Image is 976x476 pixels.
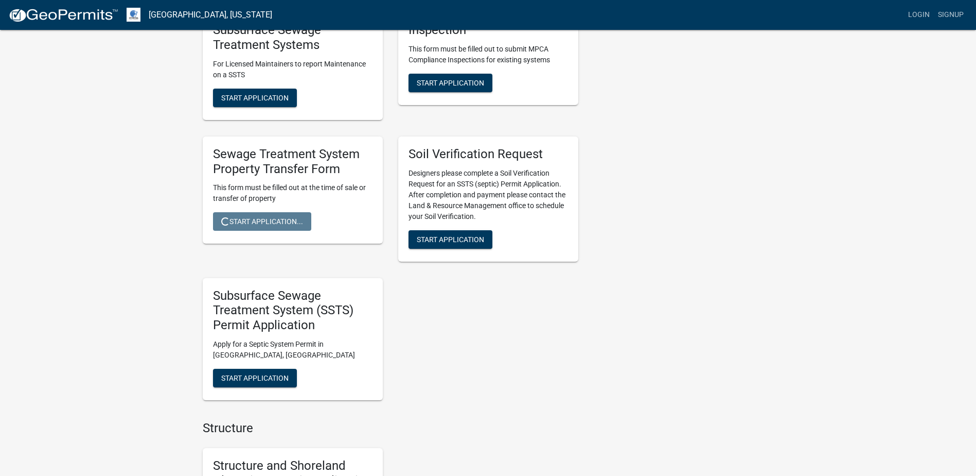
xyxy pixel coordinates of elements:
[409,230,492,249] button: Start Application
[221,93,289,101] span: Start Application
[904,5,934,25] a: Login
[213,59,372,80] p: For Licensed Maintainers to report Maintenance on a SSTS
[213,339,372,361] p: Apply for a Septic System Permit in [GEOGRAPHIC_DATA], [GEOGRAPHIC_DATA]
[417,78,484,87] span: Start Application
[221,373,289,382] span: Start Application
[221,217,303,226] span: Start Application...
[213,212,311,231] button: Start Application...
[213,147,372,177] h5: Sewage Treatment System Property Transfer Form
[213,8,372,52] h5: Maintenance Report for Subsurface Sewage Treatment Systems
[127,8,140,22] img: Otter Tail County, Minnesota
[409,74,492,92] button: Start Application
[213,369,297,387] button: Start Application
[409,147,568,162] h5: Soil Verification Request
[213,89,297,107] button: Start Application
[149,6,272,24] a: [GEOGRAPHIC_DATA], [US_STATE]
[934,5,968,25] a: Signup
[417,235,484,243] span: Start Application
[213,182,372,204] p: This form must be filled out at the time of sale or transfer of property
[203,421,578,436] h4: Structure
[213,288,372,333] h5: Subsurface Sewage Treatment System (SSTS) Permit Application
[409,44,568,65] p: This form must be filled out to submit MPCA Compliance Inspections for existing systems
[409,168,568,222] p: Designers please complete a Soil Verification Request for an SSTS (septic) Permit Application. Af...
